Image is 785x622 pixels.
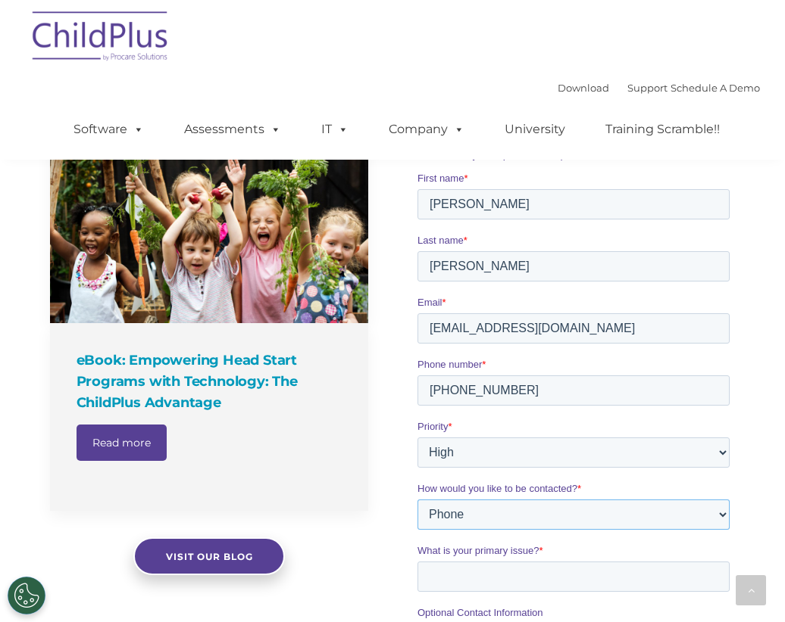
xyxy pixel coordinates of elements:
[374,114,480,145] a: Company
[306,114,364,145] a: IT
[133,537,285,575] a: Visit our blog
[627,82,668,94] a: Support
[558,82,760,94] font: |
[165,551,252,562] span: Visit our blog
[169,114,296,145] a: Assessments
[77,425,167,461] a: Read more
[590,114,735,145] a: Training Scramble!!
[558,82,609,94] a: Download
[25,1,177,76] img: ChildPlus by Procare Solutions
[58,114,159,145] a: Software
[671,82,760,94] a: Schedule A Demo
[50,145,368,323] a: eBook: Empowering Head Start Programs with Technology: The ChildPlus Advantage
[77,350,346,413] h4: eBook: Empowering Head Start Programs with Technology: The ChildPlus Advantage
[489,114,580,145] a: University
